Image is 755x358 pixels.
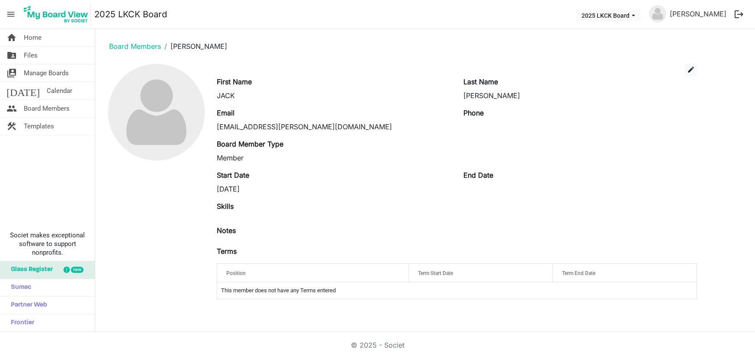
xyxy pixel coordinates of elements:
[576,9,641,21] button: 2025 LKCK Board dropdownbutton
[24,29,42,46] span: Home
[463,77,498,87] label: Last Name
[6,64,17,82] span: switch_account
[6,261,53,278] span: Glass Register
[6,82,40,99] span: [DATE]
[226,270,246,276] span: Position
[161,41,227,51] li: [PERSON_NAME]
[24,47,38,64] span: Files
[6,100,17,117] span: people
[4,231,91,257] span: Societ makes exceptional software to support nonprofits.
[217,108,235,118] label: Email
[6,118,17,135] span: construction
[217,139,283,149] label: Board Member Type
[47,82,72,99] span: Calendar
[666,5,730,22] a: [PERSON_NAME]
[463,90,697,101] div: [PERSON_NAME]
[649,5,666,22] img: no-profile-picture.svg
[217,77,252,87] label: First Name
[217,184,450,194] div: [DATE]
[21,3,94,25] a: My Board View Logo
[109,42,161,51] a: Board Members
[217,170,249,180] label: Start Date
[6,29,17,46] span: home
[351,341,405,349] a: © 2025 - Societ
[217,90,450,101] div: JACK
[6,297,47,314] span: Partner Web
[94,6,167,23] a: 2025 LKCK Board
[3,6,19,22] span: menu
[6,279,31,296] span: Sumac
[463,108,484,118] label: Phone
[418,270,453,276] span: Term Start Date
[24,100,70,117] span: Board Members
[21,3,91,25] img: My Board View Logo
[217,121,450,132] div: [EMAIL_ADDRESS][PERSON_NAME][DOMAIN_NAME]
[730,5,748,23] button: logout
[217,225,236,236] label: Notes
[687,66,695,74] span: edit
[24,118,54,135] span: Templates
[217,201,234,211] label: Skills
[71,267,84,273] div: new
[217,246,237,256] label: Terms
[217,282,697,299] td: This member does not have any Terms entered
[685,64,697,77] button: edit
[6,314,34,332] span: Frontier
[108,64,205,160] img: no-profile-picture.svg
[562,270,595,276] span: Term End Date
[24,64,69,82] span: Manage Boards
[6,47,17,64] span: folder_shared
[463,170,493,180] label: End Date
[217,153,450,163] div: Member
